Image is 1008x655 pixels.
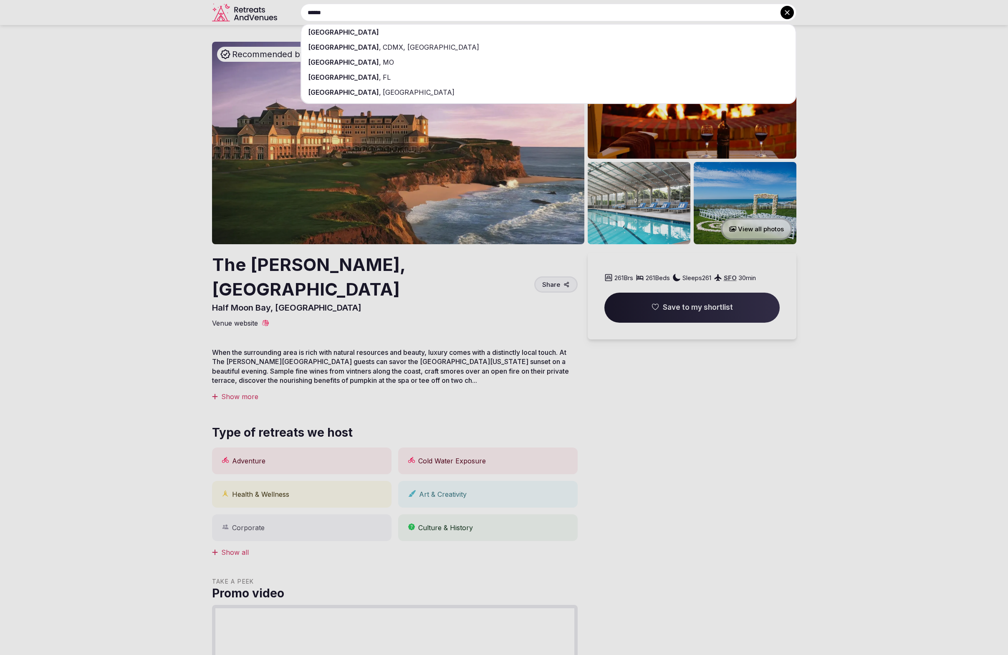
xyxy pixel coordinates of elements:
div: , [301,70,796,85]
span: [GEOGRAPHIC_DATA] [308,28,379,36]
span: CDMX, [GEOGRAPHIC_DATA] [381,43,479,51]
span: [GEOGRAPHIC_DATA] [381,88,455,96]
span: MO [381,58,394,66]
span: [GEOGRAPHIC_DATA] [308,43,379,51]
span: FL [381,73,391,81]
span: [GEOGRAPHIC_DATA] [308,88,379,96]
span: [GEOGRAPHIC_DATA] [308,73,379,81]
div: , [301,85,796,100]
div: , [301,40,796,55]
div: , [301,55,796,70]
span: [GEOGRAPHIC_DATA] [308,58,379,66]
